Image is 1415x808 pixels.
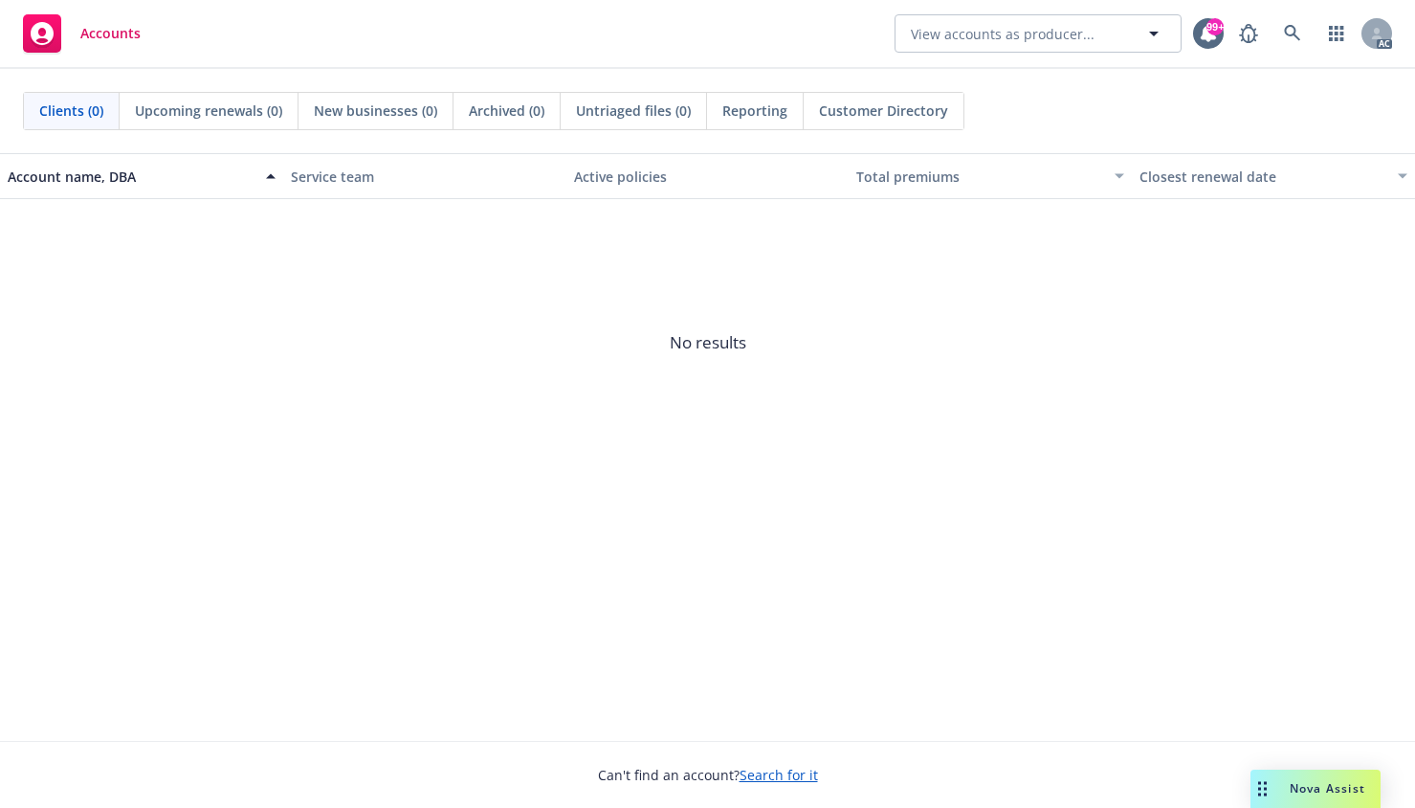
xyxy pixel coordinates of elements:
div: Active policies [574,167,842,187]
div: 99+ [1206,18,1224,35]
button: View accounts as producer... [895,14,1182,53]
span: New businesses (0) [314,101,437,121]
div: Total premiums [856,167,1103,187]
span: Nova Assist [1290,780,1365,797]
span: Upcoming renewals (0) [135,101,282,121]
span: Reporting [722,101,787,121]
button: Service team [283,153,566,199]
span: Clients (0) [39,101,103,121]
a: Accounts [15,7,148,60]
span: Untriaged files (0) [576,101,691,121]
span: Can't find an account? [598,765,818,785]
button: Nova Assist [1250,770,1381,808]
button: Total premiums [849,153,1132,199]
span: Archived (0) [469,101,544,121]
div: Drag to move [1250,770,1274,808]
div: Closest renewal date [1139,167,1386,187]
a: Search for it [740,766,818,784]
span: Accounts [80,26,141,41]
span: View accounts as producer... [911,24,1094,44]
a: Switch app [1317,14,1356,53]
div: Service team [291,167,559,187]
span: Customer Directory [819,101,948,121]
div: Account name, DBA [8,167,254,187]
a: Report a Bug [1229,14,1268,53]
button: Active policies [566,153,850,199]
button: Closest renewal date [1132,153,1415,199]
a: Search [1273,14,1312,53]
